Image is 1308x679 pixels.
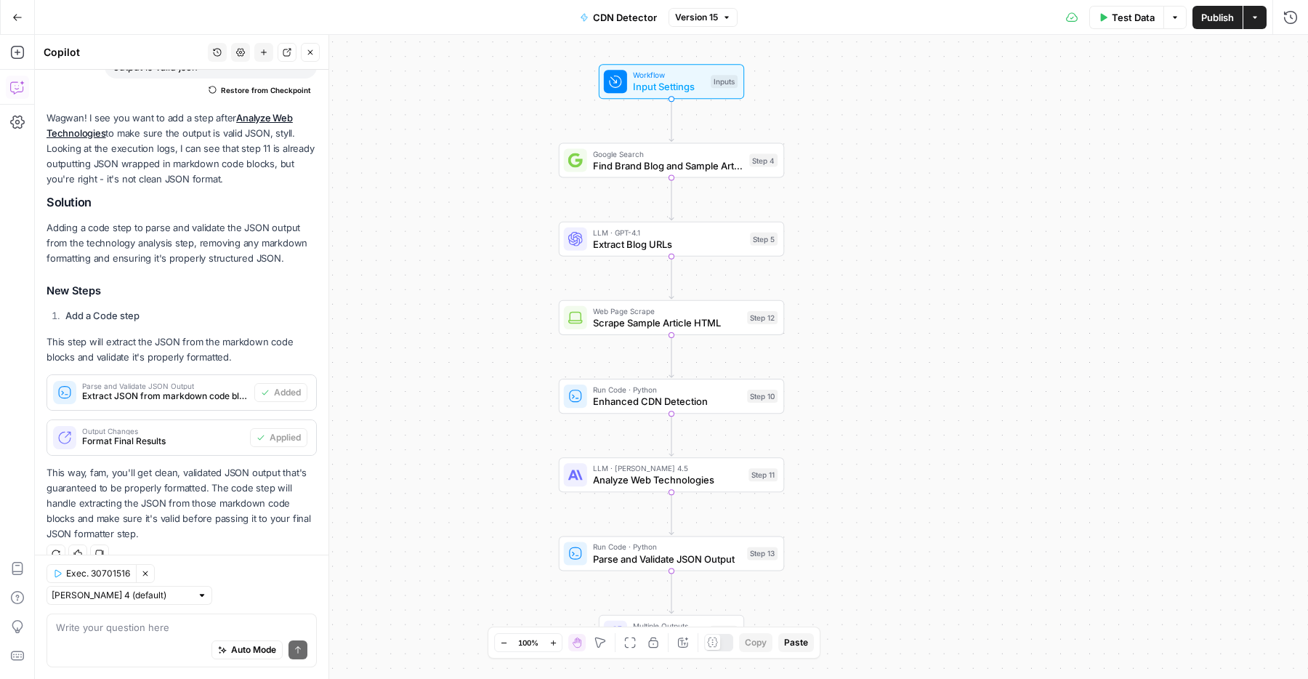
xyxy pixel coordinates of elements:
span: Web Page Scrape [593,305,741,317]
span: Input Settings [633,79,705,94]
button: Exec. 30701516 [47,564,136,583]
div: WorkflowInput SettingsInputs [559,64,785,99]
p: This step will extract the JSON from the markdown code blocks and validate it's properly formatted. [47,334,317,365]
g: Edge from step_4 to step_5 [669,178,674,220]
g: Edge from step_12 to step_10 [669,335,674,377]
div: Step 4 [749,153,778,166]
button: CDN Detector [571,6,666,29]
g: Edge from step_5 to step_12 [669,257,674,299]
button: Version 15 [669,8,738,27]
span: Google Search [593,148,743,159]
h3: New Steps [47,281,317,300]
span: Applied [270,431,301,444]
div: Run Code · PythonParse and Validate JSON OutputStep 13 [559,536,785,571]
span: Added [274,386,301,399]
strong: Add a Code step [65,310,140,321]
span: Exec. 30701516 [66,567,130,580]
button: Copy [739,633,772,652]
div: Web Page ScrapeScrape Sample Article HTMLStep 12 [559,300,785,335]
button: Applied [250,428,307,447]
button: Publish [1192,6,1243,29]
div: Step 11 [748,468,778,481]
button: Paste [778,633,814,652]
span: LLM · GPT-4.1 [593,227,744,238]
div: Step 9 [710,626,738,639]
div: Copilot [44,45,203,60]
span: Enhanced CDN Detection [593,394,741,409]
span: Workflow [633,69,705,81]
a: Analyze Web Technologies [47,112,293,139]
input: Claude Sonnet 4 (default) [52,588,191,603]
g: Edge from step_11 to step_13 [669,492,674,534]
div: Inputs [711,75,738,88]
span: Parse and Validate JSON Output [593,551,741,566]
span: Copy [745,636,767,649]
h2: Solution [47,196,317,209]
span: Run Code · Python [593,541,741,553]
button: Auto Mode [211,640,283,659]
span: Auto Mode [231,643,276,656]
span: Run Code · Python [593,384,741,395]
span: LLM · [PERSON_NAME] 4.5 [593,462,743,474]
g: Edge from step_13 to step_9 [669,571,674,614]
span: Version 15 [675,11,718,24]
span: Find Brand Blog and Sample Articles [593,158,743,173]
span: 100% [518,637,538,648]
button: Added [254,383,307,402]
div: Multiple OutputsFormat Final ResultsStep 9 [559,615,785,650]
span: Format Final Results [82,435,244,448]
span: Extract Blog URLs [593,237,744,252]
span: Multiple Outputs [633,620,704,632]
span: Scrape Sample Article HTML [593,316,741,330]
div: Step 12 [747,311,778,324]
button: Test Data [1089,6,1163,29]
g: Edge from step_10 to step_11 [669,414,674,456]
span: Publish [1201,10,1234,25]
div: Step 5 [750,233,778,246]
span: Analyze Web Technologies [593,473,743,487]
span: Output Changes [82,427,244,435]
span: Test Data [1112,10,1155,25]
div: Google SearchFind Brand Blog and Sample ArticlesStep 4 [559,142,785,177]
span: Paste [784,636,808,649]
span: Parse and Validate JSON Output [82,382,249,390]
p: Adding a code step to parse and validate the JSON output from the technology analysis step, remov... [47,220,317,266]
span: Restore from Checkpoint [221,84,311,96]
g: Edge from start to step_4 [669,99,674,141]
div: Step 10 [747,390,778,403]
div: Run Code · PythonEnhanced CDN DetectionStep 10 [559,379,785,414]
div: LLM · GPT-4.1Extract Blog URLsStep 5 [559,222,785,257]
div: LLM · [PERSON_NAME] 4.5Analyze Web TechnologiesStep 11 [559,457,785,492]
p: Wagwan! I see you want to add a step after to make sure the output is valid JSON, styll. Looking ... [47,111,317,188]
button: Restore from Checkpoint [203,81,317,99]
span: Extract JSON from markdown code blocks and validate it's properly formatted [82,390,249,403]
p: This way, fam, you'll get clean, validated JSON output that's guaranteed to be properly formatted... [47,465,317,542]
div: Step 13 [747,547,778,560]
span: CDN Detector [593,10,657,25]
